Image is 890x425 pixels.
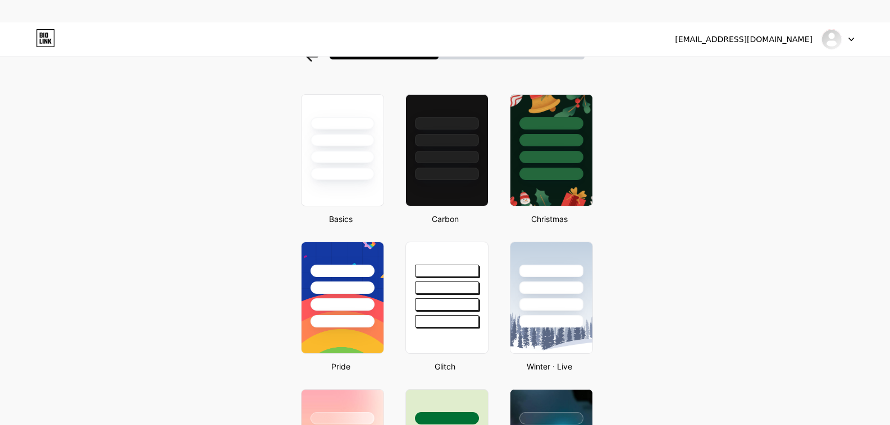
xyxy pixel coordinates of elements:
[298,213,384,225] div: Basics
[298,361,384,372] div: Pride
[402,213,489,225] div: Carbon
[506,213,593,225] div: Christmas
[675,34,813,45] div: [EMAIL_ADDRESS][DOMAIN_NAME]
[402,361,489,372] div: Glitch
[506,361,593,372] div: Winter · Live
[821,29,842,50] img: Anine Being Anine Being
